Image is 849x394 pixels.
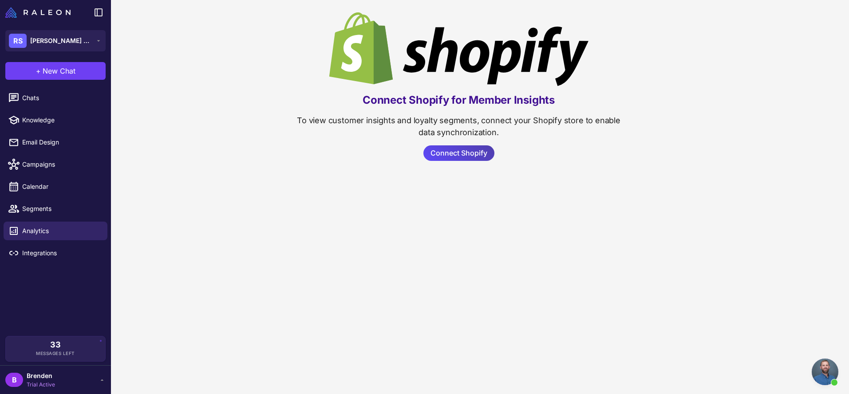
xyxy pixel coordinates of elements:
a: Campaigns [4,155,107,174]
a: Chats [4,89,107,107]
span: New Chat [43,66,75,76]
span: Calendar [22,182,100,191]
span: Campaigns [22,160,100,169]
span: Integrations [22,248,100,258]
span: Segments [22,204,100,214]
a: Calendar [4,177,107,196]
div: RS [9,34,27,48]
a: Email Design [4,133,107,152]
a: Knowledge [4,111,107,129]
div: B [5,373,23,387]
span: Connect Shopify [430,145,487,161]
p: To view customer insights and loyalty segments, connect your Shopify store to enable data synchro... [291,114,627,138]
a: Segments [4,199,107,218]
span: [PERSON_NAME] Stones [30,36,92,46]
a: Open chat [812,359,838,385]
a: Integrations [4,244,107,262]
h2: Connect Shopify for Member Insights [363,93,555,107]
img: Raleon Logo [5,7,71,18]
img: shopify-logo-primary-logo-456baa801ee66a0a435671082365958316831c9960c480451dd0330bcdae304f.svg [329,12,588,86]
a: Raleon Logo [5,7,74,18]
span: + [36,66,41,76]
span: Analytics [22,226,100,236]
span: 33 [50,341,61,349]
span: Knowledge [22,115,100,125]
span: Trial Active [27,381,55,389]
button: RS[PERSON_NAME] Stones [5,30,106,51]
span: Email Design [22,137,100,147]
span: Messages Left [36,350,75,357]
span: Chats [22,93,100,103]
button: +New Chat [5,62,106,80]
span: Brenden [27,371,55,381]
a: Analytics [4,222,107,240]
